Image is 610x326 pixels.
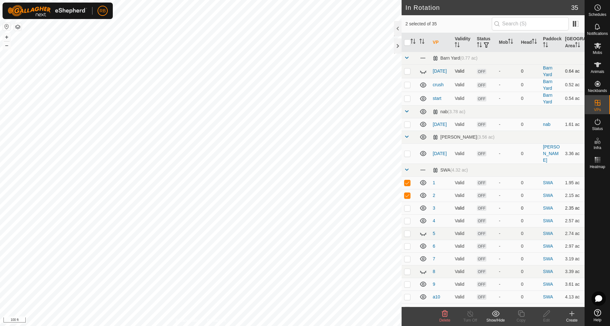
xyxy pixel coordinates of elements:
td: 1.61 ac [563,118,585,131]
td: 0 [518,278,540,290]
td: 0 [518,189,540,202]
span: 2 selected of 35 [405,21,492,27]
span: Animals [591,70,604,74]
a: start [433,96,441,101]
span: Mobs [593,51,602,55]
button: + [3,33,10,41]
img: Gallagher Logo [8,5,87,16]
a: SWA [543,193,553,198]
span: OFF [477,82,486,88]
a: SWA [543,218,553,223]
td: 4.13 ac [563,303,585,316]
td: Valid [452,278,474,290]
th: Head [518,33,540,52]
span: Heatmap [590,165,605,169]
div: Copy [508,317,534,323]
a: 8 [433,269,435,274]
span: OFF [477,269,486,274]
td: 0 [518,118,540,131]
td: 3.36 ac [563,143,585,164]
td: Valid [452,92,474,105]
td: 2.57 ac [563,214,585,227]
a: 7 [433,256,435,261]
a: a11 [433,307,440,312]
td: Valid [452,118,474,131]
p-sorticon: Activate to sort [532,40,537,45]
a: 4 [433,218,435,223]
span: Neckbands [588,89,607,93]
span: (4.32 ac) [450,167,468,173]
a: SWA [543,282,553,287]
a: SWA [543,269,553,274]
a: 3 [433,205,435,211]
button: – [3,42,10,49]
span: OFF [477,69,486,74]
span: OFF [477,256,486,262]
a: Barn Yard [543,79,552,91]
div: - [499,281,516,288]
th: Validity [452,33,474,52]
div: - [499,150,516,157]
span: (3.56 ac) [477,134,494,140]
span: OFF [477,218,486,224]
a: 9 [433,282,435,287]
td: 2.74 ac [563,227,585,240]
a: crush [433,82,444,87]
td: 1.95 ac [563,176,585,189]
th: Paddock [540,33,562,52]
td: 0 [518,240,540,252]
a: Privacy Policy [176,318,200,323]
td: 0.54 ac [563,92,585,105]
div: - [499,81,516,88]
a: nab [543,122,550,127]
a: SWA [543,244,553,249]
td: 0 [518,92,540,105]
th: Status [474,33,496,52]
td: Valid [452,78,474,92]
td: Valid [452,265,474,278]
th: [GEOGRAPHIC_DATA] Area [563,33,585,52]
div: - [499,256,516,262]
p-sorticon: Activate to sort [477,43,482,48]
button: Reset Map [3,23,10,30]
td: 4.13 ac [563,290,585,303]
td: 0 [518,202,540,214]
div: Create [559,317,585,323]
td: Valid [452,189,474,202]
td: Valid [452,202,474,214]
p-sorticon: Activate to sort [455,43,460,48]
span: VPs [594,108,601,112]
a: SWA [543,256,553,261]
td: 0 [518,303,540,316]
a: [PERSON_NAME] [543,144,560,163]
div: - [499,306,516,313]
td: Valid [452,303,474,316]
div: Show/Hide [483,317,508,323]
p-sorticon: Activate to sort [419,40,424,45]
h2: In Rotation [405,4,571,11]
td: 2.15 ac [563,189,585,202]
span: OFF [477,294,486,300]
span: OFF [477,282,486,287]
td: 0 [518,78,540,92]
td: Valid [452,143,474,164]
div: - [499,243,516,250]
span: OFF [477,244,486,249]
div: Edit [534,317,559,323]
div: - [499,68,516,75]
a: 5 [433,231,435,236]
td: 3.19 ac [563,252,585,265]
td: 0 [518,290,540,303]
a: SWA [543,231,553,236]
div: - [499,192,516,199]
div: [PERSON_NAME] [433,134,494,140]
td: 0 [518,143,540,164]
p-sorticon: Activate to sort [508,40,513,45]
span: OFF [477,180,486,186]
span: (3.78 ac) [448,109,465,114]
a: Barn Yard [543,65,552,77]
a: Barn Yard [543,93,552,104]
a: SWA [543,205,553,211]
td: 0 [518,265,540,278]
a: [DATE] [433,122,447,127]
